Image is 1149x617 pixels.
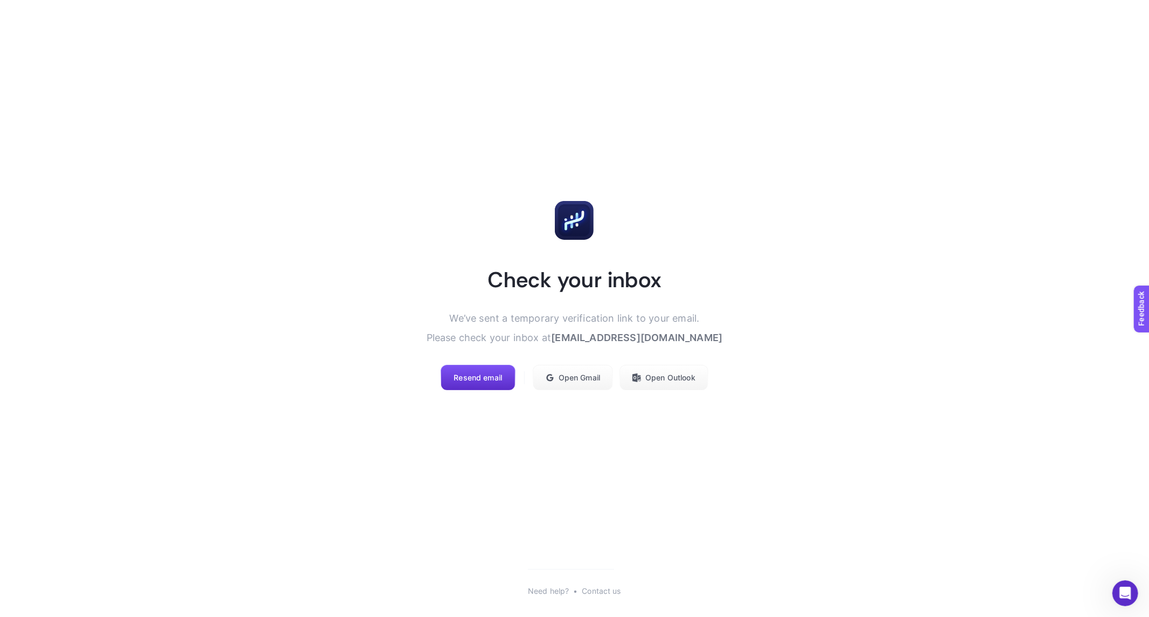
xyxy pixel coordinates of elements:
h1: Check your inbox [488,266,661,294]
span: Open Outlook [645,373,695,382]
iframe: Intercom live chat [1112,580,1138,606]
span: Open Gmail [559,373,600,382]
button: Open Outlook [619,365,708,391]
button: Need help? [528,587,569,595]
button: Resend email [441,365,515,391]
div: • [573,587,577,595]
span: [EMAIL_ADDRESS][DOMAIN_NAME] [551,332,722,343]
span: Resend email [454,373,502,382]
button: Open Gmail [533,365,613,391]
span: Feedback [6,3,41,12]
a: Contact us [582,587,621,595]
span: We’ve sent a temporary verification link to your email. Please check your inbox at [427,313,700,343]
